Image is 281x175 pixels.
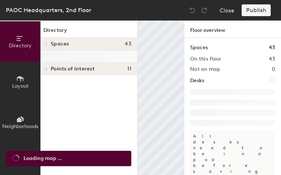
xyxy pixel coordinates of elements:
div: PAOC Headquarters, 2nd Floor [6,6,91,15]
h1: Directory [40,26,137,38]
h2: 0 [272,66,275,72]
span: 11 [127,66,131,72]
span: Directory [9,43,32,49]
span: Loading map ... [24,154,62,163]
h1: 43 [269,44,275,52]
h2: Not on map [190,66,220,72]
span: Neighborhoods [2,123,38,130]
span: Spaces [51,41,69,47]
span: Points of interest [51,66,95,72]
span: Layout [12,83,29,89]
span: 43 [125,41,131,47]
img: Redo [200,7,208,14]
img: Undo [189,7,196,14]
h1: Floor overview [184,21,281,38]
canvas: Map [138,21,184,175]
h2: 43 [269,56,275,62]
h2: On this floor [190,56,221,62]
h1: Spaces [190,44,208,52]
button: Close [220,4,234,16]
h1: Desks [190,77,204,85]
